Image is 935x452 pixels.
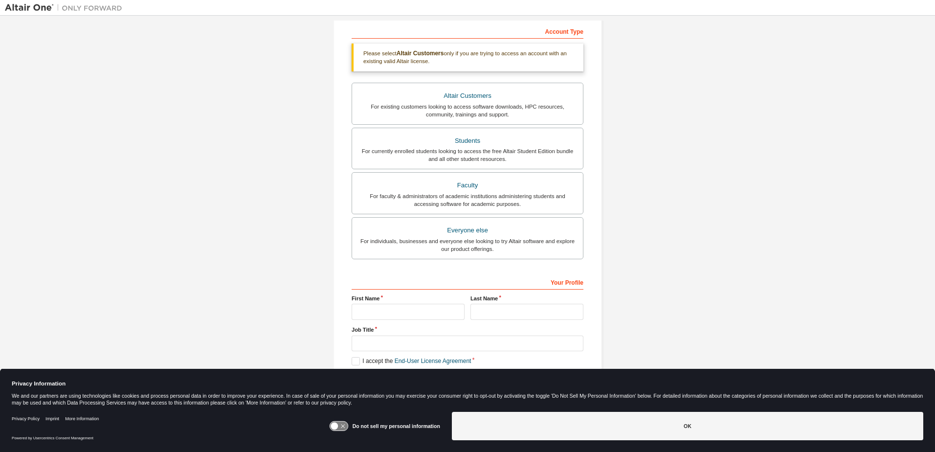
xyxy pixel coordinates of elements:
[397,50,444,57] b: Altair Customers
[352,274,583,290] div: Your Profile
[5,3,127,13] img: Altair One
[358,134,577,148] div: Students
[352,357,471,365] label: I accept the
[358,103,577,118] div: For existing customers looking to access software downloads, HPC resources, community, trainings ...
[395,358,471,364] a: End-User License Agreement
[352,326,583,334] label: Job Title
[358,237,577,253] div: For individuals, businesses and everyone else looking to try Altair software and explore our prod...
[352,23,583,39] div: Account Type
[352,44,583,71] div: Please select only if you are trying to access an account with an existing valid Altair license.
[352,294,465,302] label: First Name
[358,89,577,103] div: Altair Customers
[358,224,577,237] div: Everyone else
[358,179,577,192] div: Faculty
[470,294,583,302] label: Last Name
[358,147,577,163] div: For currently enrolled students looking to access the free Altair Student Edition bundle and all ...
[358,192,577,208] div: For faculty & administrators of academic institutions administering students and accessing softwa...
